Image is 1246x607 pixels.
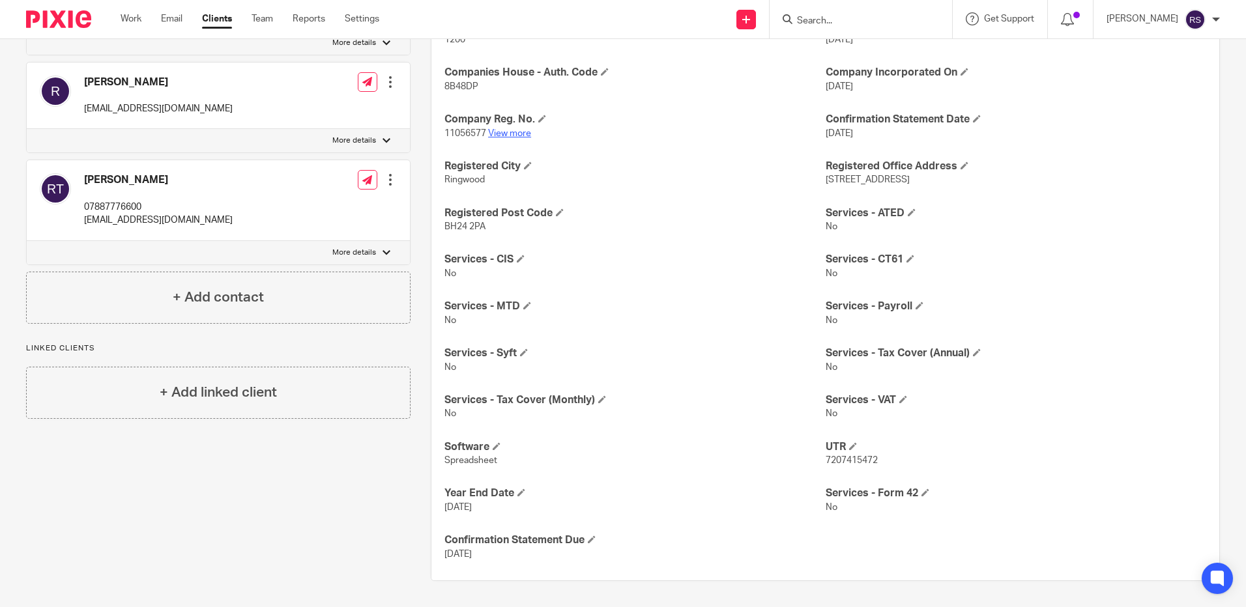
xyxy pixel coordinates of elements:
span: No [826,269,837,278]
a: Team [252,12,273,25]
span: Spreadsheet [444,456,497,465]
input: Search [796,16,913,27]
a: Email [161,12,182,25]
img: svg%3E [40,173,71,205]
p: 07887776600 [84,201,233,214]
h4: UTR [826,440,1206,454]
h4: Services - VAT [826,393,1206,407]
h4: Services - Form 42 [826,487,1206,500]
h4: Services - Syft [444,346,825,360]
h4: Registered Post Code [444,206,825,220]
span: No [444,316,456,325]
span: Get Support [984,14,1034,23]
img: svg%3E [40,76,71,107]
span: 11056577 [444,129,486,138]
h4: Services - Tax Cover (Annual) [826,346,1206,360]
p: [EMAIL_ADDRESS][DOMAIN_NAME] [84,102,233,115]
span: No [826,222,837,231]
p: [PERSON_NAME] [1107,12,1178,25]
p: Linked clients [26,343,411,354]
h4: + Add linked client [160,382,277,402]
img: svg%3E [1185,9,1206,30]
a: Clients [202,12,232,25]
span: No [444,269,456,278]
h4: Services - Tax Cover (Monthly) [444,393,825,407]
h4: Company Reg. No. [444,113,825,126]
span: Ringwood [444,175,485,184]
h4: Confirmation Statement Due [444,533,825,547]
span: No [826,409,837,418]
span: 8B48DP [444,82,478,91]
p: More details [332,38,376,48]
h4: Year End Date [444,487,825,500]
span: [DATE] [826,129,853,138]
span: BH24 2PA [444,222,485,231]
h4: [PERSON_NAME] [84,76,233,89]
span: No [826,503,837,512]
span: No [826,363,837,372]
h4: Services - CT61 [826,253,1206,266]
span: 7207415472 [826,456,878,465]
p: More details [332,135,376,146]
a: Work [121,12,141,25]
span: [STREET_ADDRESS] [826,175,910,184]
span: No [826,316,837,325]
p: [EMAIL_ADDRESS][DOMAIN_NAME] [84,214,233,227]
h4: Services - MTD [444,300,825,313]
h4: Registered Office Address [826,160,1206,173]
h4: Services - ATED [826,206,1206,220]
h4: Companies House - Auth. Code [444,66,825,79]
a: Reports [293,12,325,25]
h4: Services - Payroll [826,300,1206,313]
h4: Registered City [444,160,825,173]
h4: [PERSON_NAME] [84,173,233,187]
span: [DATE] [444,503,472,512]
h4: + Add contact [173,287,264,307]
h4: Services - CIS [444,253,825,266]
a: Settings [345,12,379,25]
img: Pixie [26,10,91,28]
span: No [444,363,456,372]
span: No [444,409,456,418]
p: More details [332,247,376,258]
span: [DATE] [826,35,853,44]
h4: Software [444,440,825,454]
span: [DATE] [826,82,853,91]
h4: Company Incorporated On [826,66,1206,79]
span: 1200 [444,35,465,44]
h4: Confirmation Statement Date [826,113,1206,126]
span: [DATE] [444,550,472,559]
a: View more [488,129,531,138]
